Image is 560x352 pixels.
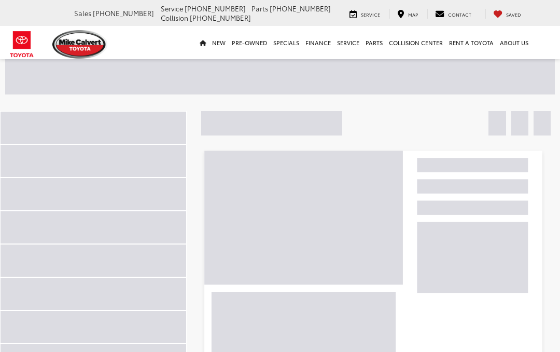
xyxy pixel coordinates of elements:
a: About Us [497,26,531,59]
span: [PHONE_NUMBER] [185,4,246,13]
span: [PHONE_NUMBER] [270,4,331,13]
img: Mike Calvert Toyota [52,30,107,59]
a: Parts [362,26,386,59]
a: Pre-Owned [229,26,270,59]
span: Contact [448,11,471,18]
a: My Saved Vehicles [485,9,529,19]
a: New [209,26,229,59]
a: Rent a Toyota [446,26,497,59]
a: Service [334,26,362,59]
a: Map [389,9,426,19]
span: Service [361,11,380,18]
span: Collision [161,13,188,22]
a: Contact [427,9,479,19]
a: Service [342,9,388,19]
span: Parts [251,4,268,13]
span: Saved [506,11,521,18]
span: Map [408,11,418,18]
a: Specials [270,26,302,59]
img: Toyota [3,28,41,61]
a: Home [197,26,209,59]
span: Service [161,4,183,13]
span: [PHONE_NUMBER] [93,8,154,18]
span: [PHONE_NUMBER] [190,13,251,22]
span: Sales [74,8,91,18]
a: Collision Center [386,26,446,59]
a: Finance [302,26,334,59]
